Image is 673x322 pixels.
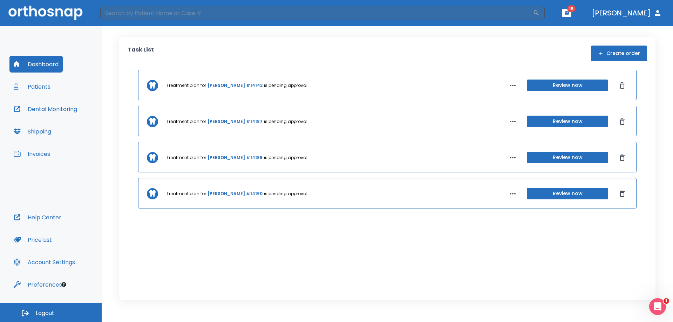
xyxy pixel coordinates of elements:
button: Review now [527,152,608,163]
img: Orthosnap [8,6,83,20]
button: Patients [9,78,55,95]
a: [PERSON_NAME] #14187 [208,118,263,125]
p: Treatment plan for [166,155,206,161]
p: is pending approval [264,191,307,197]
a: [PERSON_NAME] #14190 [208,191,263,197]
button: Shipping [9,123,55,140]
span: Logout [36,309,54,317]
p: Treatment plan for [166,82,206,89]
button: Review now [527,80,608,91]
button: Dismiss [617,188,628,199]
span: 16 [567,5,576,12]
button: Dismiss [617,152,628,163]
a: [PERSON_NAME] #14142 [208,82,263,89]
span: 1 [664,298,669,304]
a: [PERSON_NAME] #14189 [208,155,263,161]
button: Dental Monitoring [9,101,81,117]
iframe: Intercom live chat [649,298,666,315]
p: Treatment plan for [166,191,206,197]
p: Treatment plan for [166,118,206,125]
p: is pending approval [264,82,307,89]
button: Review now [527,188,608,199]
p: is pending approval [264,118,307,125]
div: Tooltip anchor [61,281,67,288]
button: [PERSON_NAME] [589,7,665,19]
button: Create order [591,46,647,61]
button: Dismiss [617,116,628,127]
button: Preferences [9,276,66,293]
button: Review now [527,116,608,127]
button: Price List [9,231,56,248]
p: Task List [128,46,154,61]
p: is pending approval [264,155,307,161]
button: Dashboard [9,56,63,73]
button: Help Center [9,209,66,226]
button: Dismiss [617,80,628,91]
button: Account Settings [9,254,79,270]
input: Search by Patient Name or Case # [100,6,533,20]
button: Invoices [9,145,54,162]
